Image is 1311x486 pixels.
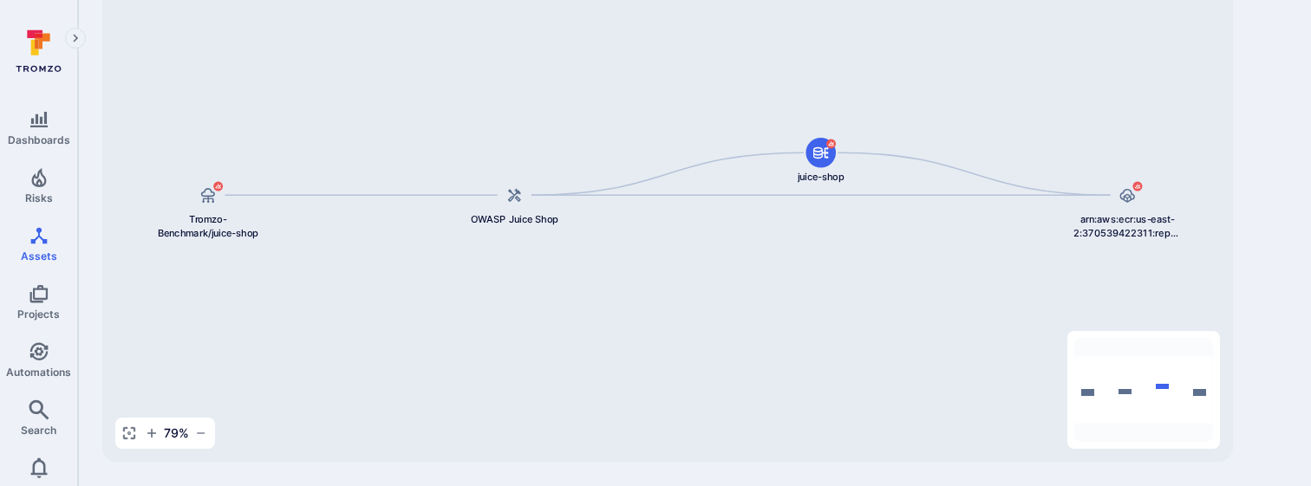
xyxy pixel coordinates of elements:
span: Assets [21,249,57,262]
span: OWASP Juice Shop [471,213,558,227]
span: Dashboards [8,133,70,146]
span: juice-shop [798,171,845,185]
span: 79 % [164,424,189,442]
span: Automations [6,366,71,379]
span: Tromzo-Benchmark/juice-shop [153,213,263,240]
span: arn:aws:ecr:us-east-2:370539422311:repository/juice-shop/sha256:802c830cc505147cb7318954b8b172bf8... [1073,213,1182,240]
span: Projects [17,308,60,321]
span: Risks [25,191,53,204]
span: Search [21,424,56,437]
i: Expand navigation menu [69,31,82,46]
button: Expand navigation menu [65,28,86,49]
